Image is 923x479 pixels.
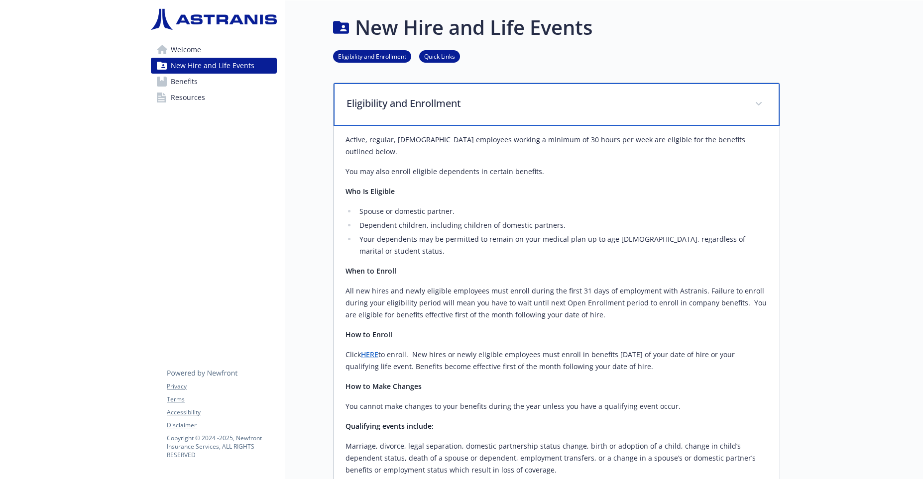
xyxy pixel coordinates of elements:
[356,219,768,231] li: Dependent children, including children of domestic partners.
[167,408,276,417] a: Accessibility
[346,285,768,321] p: All new hires and newly eligible employees must enroll during the first 31 days of employment wit...
[346,382,422,391] strong: How to Make Changes
[346,96,743,111] p: Eligibility and Enrollment
[171,58,254,74] span: New Hire and Life Events
[333,51,411,61] a: Eligibility and Enrollment
[171,90,205,105] span: Resources
[151,42,277,58] a: Welcome
[346,400,768,412] p: You cannot make changes to your benefits during the year unless you have a qualifying event occur.
[356,233,768,257] li: Your dependents may be permitted to remain on your medical plan up to age [DEMOGRAPHIC_DATA], reg...
[171,42,201,58] span: Welcome
[167,421,276,430] a: Disclaimer
[151,90,277,105] a: Resources
[355,12,592,42] h1: New Hire and Life Events
[346,349,768,373] p: Click to enroll. New hires or newly eligible employees must enroll in benefits [DATE] of your dat...
[346,330,392,339] strong: How to Enroll
[151,58,277,74] a: New Hire and Life Events
[167,382,276,391] a: Privacy
[167,434,276,459] p: Copyright © 2024 - 2025 , Newfront Insurance Services, ALL RIGHTS RESERVED
[151,74,277,90] a: Benefits
[419,51,460,61] a: Quick Links
[334,83,780,126] div: Eligibility and Enrollment
[346,166,768,178] p: You may also enroll eligible dependents in certain benefits.
[346,421,434,431] strong: Qualifying events include:
[346,134,768,158] p: Active, regular, [DEMOGRAPHIC_DATA] employees working a minimum of 30 hours per week are eligible...
[361,350,378,359] a: HERE
[346,266,396,276] strong: When to Enroll
[356,205,768,217] li: Spouse or domestic partner.
[167,395,276,404] a: Terms
[171,74,198,90] span: Benefits
[346,187,395,196] strong: Who Is Eligible
[346,440,768,476] p: Marriage, divorce, legal separation, domestic partnership status change, birth or adoption of a c...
